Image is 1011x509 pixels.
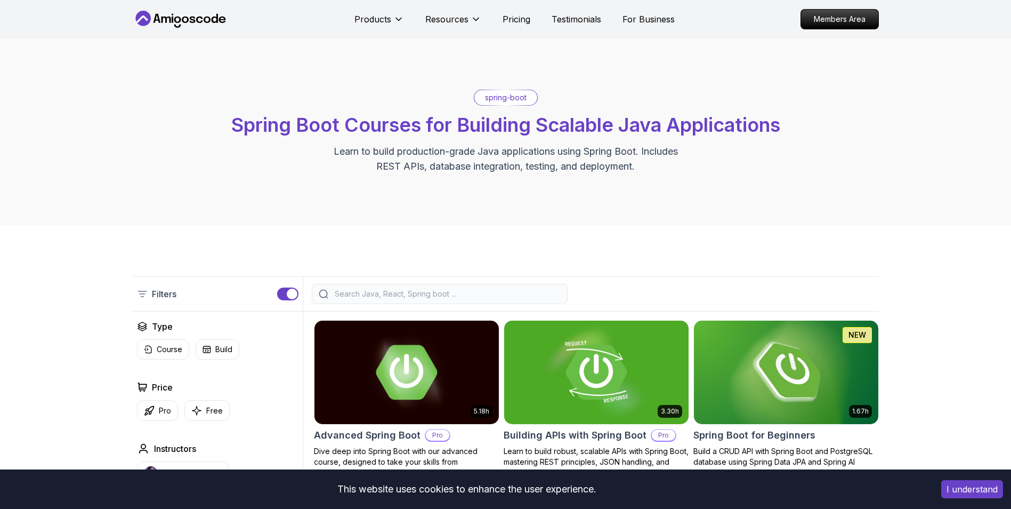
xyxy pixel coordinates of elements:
[694,321,878,424] img: Spring Boot for Beginners card
[485,92,527,103] p: spring-boot
[425,13,468,26] p: Resources
[693,446,879,467] p: Build a CRUD API with Spring Boot and PostgreSQL database using Spring Data JPA and Spring AI
[215,344,232,355] p: Build
[426,430,449,441] p: Pro
[8,478,925,501] div: This website uses cookies to enhance the user experience.
[152,288,176,300] p: Filters
[503,13,530,26] a: Pricing
[425,13,481,34] button: Resources
[941,480,1003,498] button: Accept cookies
[196,339,239,360] button: Build
[504,321,689,424] img: Building APIs with Spring Boot card
[327,144,685,174] p: Learn to build production-grade Java applications using Spring Boot. Includes REST APIs, database...
[504,446,689,478] p: Learn to build robust, scalable APIs with Spring Boot, mastering REST principles, JSON handling, ...
[852,407,869,416] p: 1.67h
[157,344,182,355] p: Course
[552,13,601,26] a: Testimonials
[314,321,499,424] img: Advanced Spring Boot card
[159,405,171,416] p: Pro
[184,400,230,421] button: Free
[314,428,420,443] h2: Advanced Spring Boot
[801,10,878,29] p: Members Area
[162,468,222,479] p: [PERSON_NAME]
[314,446,499,478] p: Dive deep into Spring Boot with our advanced course, designed to take your skills from intermedia...
[652,430,675,441] p: Pro
[474,407,489,416] p: 5.18h
[206,405,223,416] p: Free
[354,13,391,26] p: Products
[137,339,189,360] button: Course
[693,320,879,467] a: Spring Boot for Beginners card1.67hNEWSpring Boot for BeginnersBuild a CRUD API with Spring Boot ...
[848,330,866,340] p: NEW
[661,407,679,416] p: 3.30h
[231,113,780,137] span: Spring Boot Courses for Building Scalable Java Applications
[314,320,499,478] a: Advanced Spring Boot card5.18hAdvanced Spring BootProDive deep into Spring Boot with our advanced...
[504,320,689,478] a: Building APIs with Spring Boot card3.30hBuilding APIs with Spring BootProLearn to build robust, s...
[333,289,561,299] input: Search Java, React, Spring boot ...
[622,13,675,26] a: For Business
[504,428,646,443] h2: Building APIs with Spring Boot
[800,9,879,29] a: Members Area
[152,320,173,333] h2: Type
[144,466,158,480] img: instructor img
[137,400,178,421] button: Pro
[137,462,229,485] button: instructor img[PERSON_NAME]
[354,13,404,34] button: Products
[152,381,173,394] h2: Price
[693,428,815,443] h2: Spring Boot for Beginners
[154,442,196,455] h2: Instructors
